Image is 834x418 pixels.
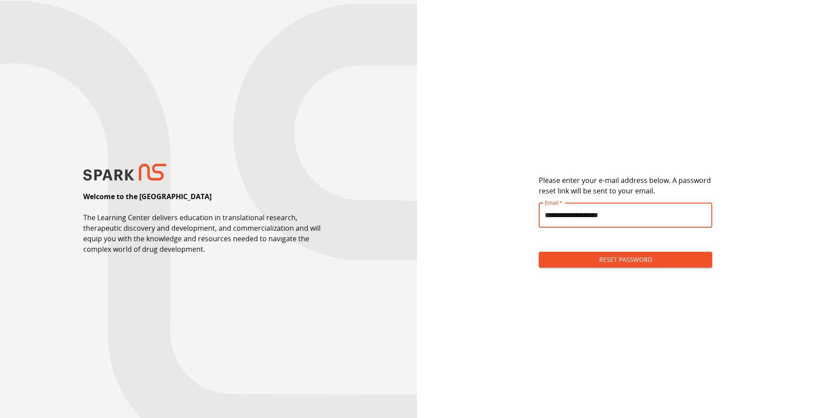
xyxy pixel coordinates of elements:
p: The Learning Center delivers education in translational research, therapeutic discovery and devel... [83,212,333,254]
img: SPARK NS [83,164,166,181]
label: Email [545,199,562,207]
p: Welcome to the [GEOGRAPHIC_DATA] [83,191,212,202]
p: Please enter your e-mail address below. A password reset link will be sent to your email. [539,175,712,196]
button: Reset Password [539,252,712,268]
